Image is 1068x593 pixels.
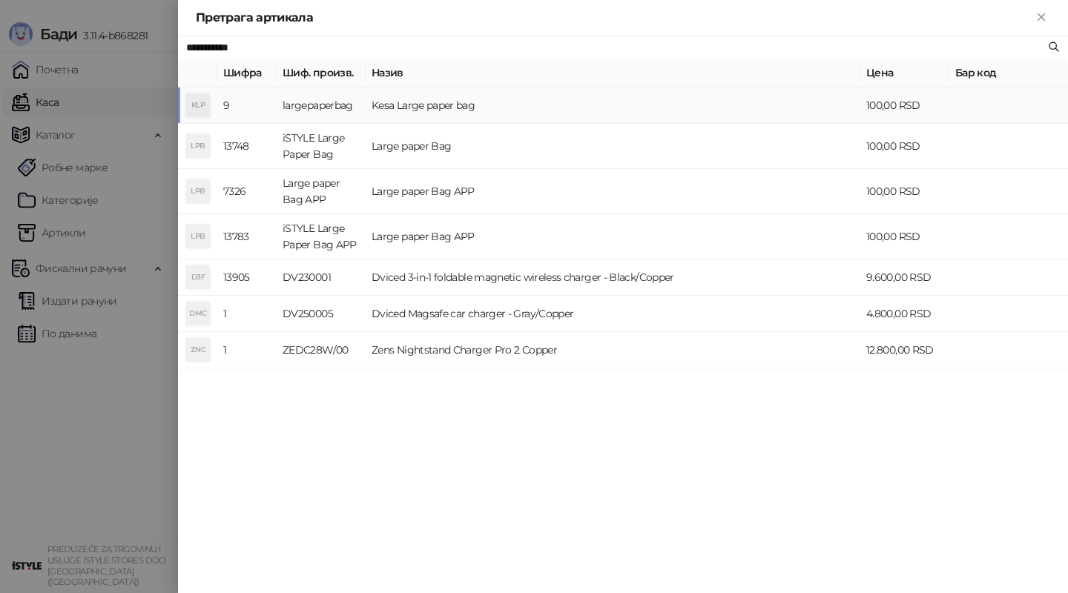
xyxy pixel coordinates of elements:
td: 1 [217,296,277,332]
td: Large paper Bag [366,124,860,169]
td: 13905 [217,259,277,296]
th: Бар код [949,59,1068,87]
td: Zens Nightstand Charger Pro 2 Copper [366,332,860,368]
td: ZEDC28W/00 [277,332,366,368]
td: 7326 [217,169,277,214]
td: DV230001 [277,259,366,296]
th: Шиф. произв. [277,59,366,87]
th: Цена [860,59,949,87]
td: 12.800,00 RSD [860,332,949,368]
div: ZNC [186,338,210,362]
div: LPB [186,134,210,158]
td: Large paper Bag APP [366,169,860,214]
td: 100,00 RSD [860,124,949,169]
th: Назив [366,59,860,87]
td: Large paper Bag APP [277,169,366,214]
td: 100,00 RSD [860,169,949,214]
td: Large paper Bag APP [366,214,860,259]
td: 4.800,00 RSD [860,296,949,332]
td: iSTYLE Large Paper Bag [277,124,366,169]
td: Kesa Large paper bag [366,87,860,124]
div: LPB [186,225,210,248]
td: 13748 [217,124,277,169]
th: Шифра [217,59,277,87]
td: 100,00 RSD [860,214,949,259]
td: 9 [217,87,277,124]
td: iSTYLE Large Paper Bag APP [277,214,366,259]
td: 9.600,00 RSD [860,259,949,296]
td: 100,00 RSD [860,87,949,124]
div: DMC [186,302,210,325]
td: 13783 [217,214,277,259]
div: KLP [186,93,210,117]
div: Претрага артикала [196,9,1032,27]
button: Close [1032,9,1050,27]
td: DV250005 [277,296,366,332]
td: 1 [217,332,277,368]
td: Dviced Magsafe car charger - Gray/Copper [366,296,860,332]
td: Dviced 3-in-1 foldable magnetic wireless charger - Black/Copper [366,259,860,296]
td: largepaperbag [277,87,366,124]
div: D3F [186,265,210,289]
div: LPB [186,179,210,203]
